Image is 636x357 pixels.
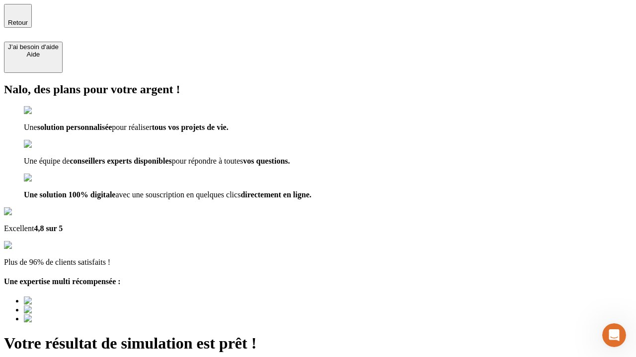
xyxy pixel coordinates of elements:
[112,123,152,131] span: pour réaliser
[34,224,63,233] span: 4,8 sur 5
[243,157,290,165] span: vos questions.
[24,297,116,305] img: Best savings advice award
[4,83,632,96] h2: Nalo, des plans pour votre argent !
[24,174,67,182] img: checkmark
[24,140,67,149] img: checkmark
[8,19,28,26] span: Retour
[172,157,243,165] span: pour répondre à toutes
[4,207,62,216] img: Google Review
[115,190,240,199] span: avec une souscription en quelques clics
[8,43,59,51] div: J’ai besoin d'aide
[70,157,171,165] span: conseillers experts disponibles
[24,190,115,199] span: Une solution 100% digitale
[37,123,112,131] span: solution personnalisée
[24,106,67,115] img: checkmark
[4,42,63,73] button: J’ai besoin d'aideAide
[24,157,70,165] span: Une équipe de
[4,224,34,233] span: Excellent
[4,334,632,353] h1: Votre résultat de simulation est prêt !
[152,123,229,131] span: tous vos projets de vie.
[4,277,632,286] h4: Une expertise multi récompensée :
[24,305,116,314] img: Best savings advice award
[4,4,32,28] button: Retour
[4,241,53,250] img: reviews stars
[8,51,59,58] div: Aide
[602,323,626,347] iframe: Intercom live chat
[240,190,311,199] span: directement en ligne.
[24,123,37,131] span: Une
[24,314,116,323] img: Best savings advice award
[4,258,632,267] p: Plus de 96% de clients satisfaits !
